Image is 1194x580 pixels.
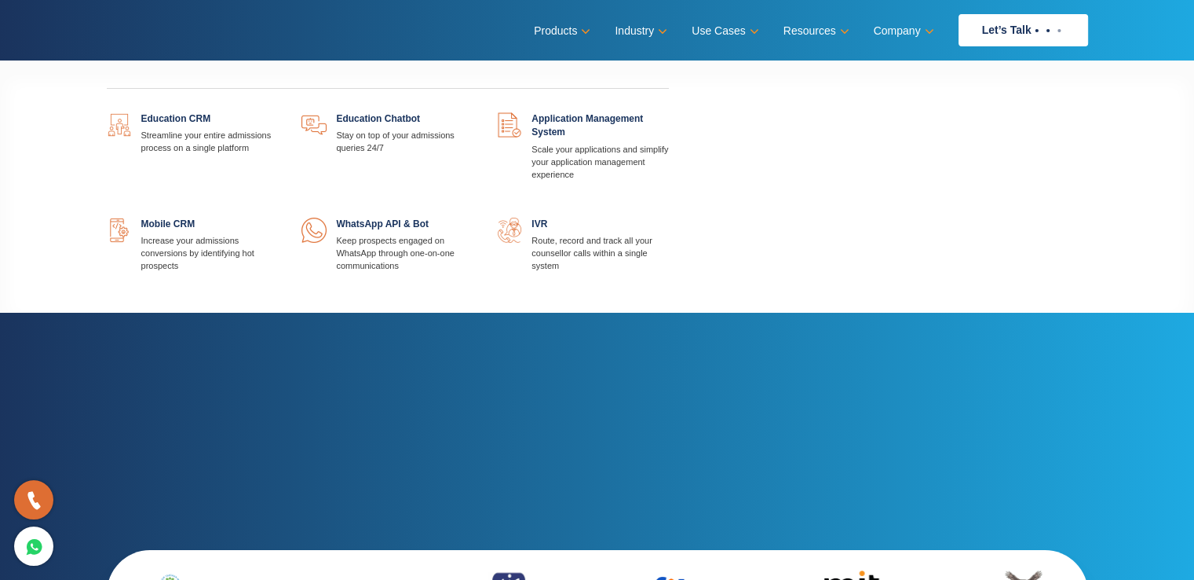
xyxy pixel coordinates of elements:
[534,20,587,42] a: Products
[615,20,664,42] a: Industry
[958,14,1088,46] a: Let’s Talk
[874,20,931,42] a: Company
[692,20,755,42] a: Use Cases
[783,20,846,42] a: Resources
